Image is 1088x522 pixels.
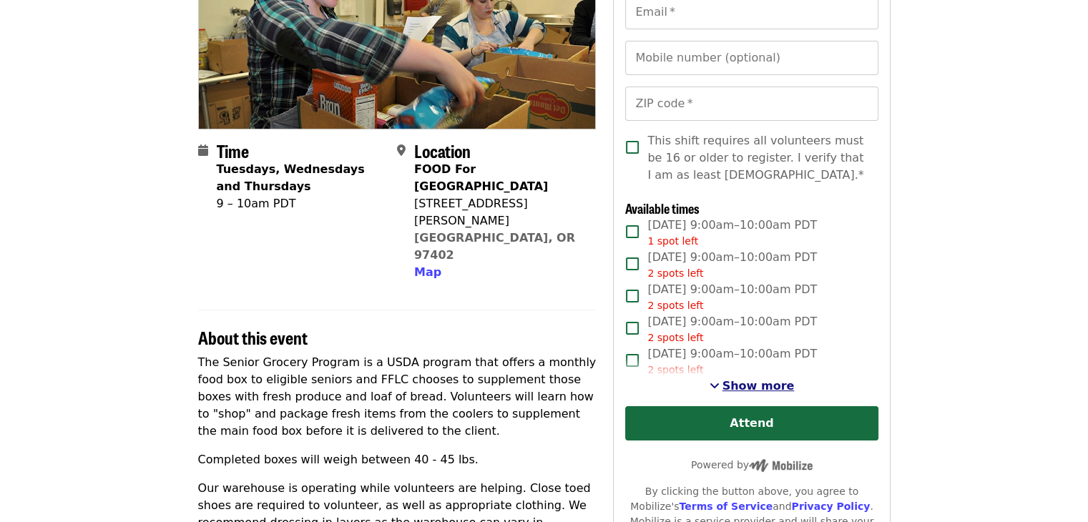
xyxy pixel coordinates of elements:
[414,138,471,163] span: Location
[647,281,817,313] span: [DATE] 9:00am–10:00am PDT
[647,249,817,281] span: [DATE] 9:00am–10:00am PDT
[647,313,817,345] span: [DATE] 9:00am–10:00am PDT
[749,459,813,472] img: Powered by Mobilize
[217,195,386,212] div: 9 – 10am PDT
[198,325,308,350] span: About this event
[397,144,406,157] i: map-marker-alt icon
[625,406,878,440] button: Attend
[625,87,878,121] input: ZIP code
[647,217,817,249] span: [DATE] 9:00am–10:00am PDT
[647,300,703,311] span: 2 spots left
[647,267,703,279] span: 2 spots left
[722,379,795,393] span: Show more
[217,138,249,163] span: Time
[647,132,866,184] span: This shift requires all volunteers must be 16 or older to register. I verify that I am as least [...
[710,378,795,395] button: See more timeslots
[691,459,813,471] span: Powered by
[414,231,575,262] a: [GEOGRAPHIC_DATA], OR 97402
[647,332,703,343] span: 2 spots left
[791,501,870,512] a: Privacy Policy
[414,162,548,193] strong: FOOD For [GEOGRAPHIC_DATA]
[625,41,878,75] input: Mobile number (optional)
[647,235,698,247] span: 1 spot left
[198,144,208,157] i: calendar icon
[198,451,597,468] p: Completed boxes will weigh between 40 - 45 lbs.
[414,195,584,230] div: [STREET_ADDRESS][PERSON_NAME]
[625,199,700,217] span: Available times
[647,345,817,378] span: [DATE] 9:00am–10:00am PDT
[198,354,597,440] p: The Senior Grocery Program is a USDA program that offers a monthly food box to eligible seniors a...
[217,162,365,193] strong: Tuesdays, Wednesdays and Thursdays
[414,265,441,279] span: Map
[679,501,773,512] a: Terms of Service
[647,364,703,375] span: 2 spots left
[414,264,441,281] button: Map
